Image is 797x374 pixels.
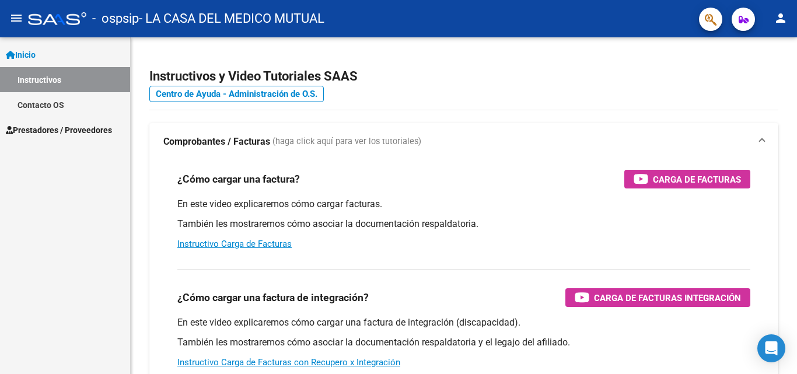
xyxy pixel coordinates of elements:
[149,65,778,88] h2: Instructivos y Video Tutoriales SAAS
[9,11,23,25] mat-icon: menu
[163,135,270,148] strong: Comprobantes / Facturas
[177,289,369,306] h3: ¿Cómo cargar una factura de integración?
[653,172,741,187] span: Carga de Facturas
[565,288,750,307] button: Carga de Facturas Integración
[92,6,139,32] span: - ospsip
[624,170,750,188] button: Carga de Facturas
[177,336,750,349] p: También les mostraremos cómo asociar la documentación respaldatoria y el legajo del afiliado.
[272,135,421,148] span: (haga click aquí para ver los tutoriales)
[177,239,292,249] a: Instructivo Carga de Facturas
[757,334,785,362] div: Open Intercom Messenger
[774,11,788,25] mat-icon: person
[6,48,36,61] span: Inicio
[177,316,750,329] p: En este video explicaremos cómo cargar una factura de integración (discapacidad).
[594,291,741,305] span: Carga de Facturas Integración
[177,171,300,187] h3: ¿Cómo cargar una factura?
[149,123,778,160] mat-expansion-panel-header: Comprobantes / Facturas (haga click aquí para ver los tutoriales)
[149,86,324,102] a: Centro de Ayuda - Administración de O.S.
[139,6,324,32] span: - LA CASA DEL MEDICO MUTUAL
[177,198,750,211] p: En este video explicaremos cómo cargar facturas.
[177,218,750,230] p: También les mostraremos cómo asociar la documentación respaldatoria.
[177,357,400,368] a: Instructivo Carga de Facturas con Recupero x Integración
[6,124,112,137] span: Prestadores / Proveedores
